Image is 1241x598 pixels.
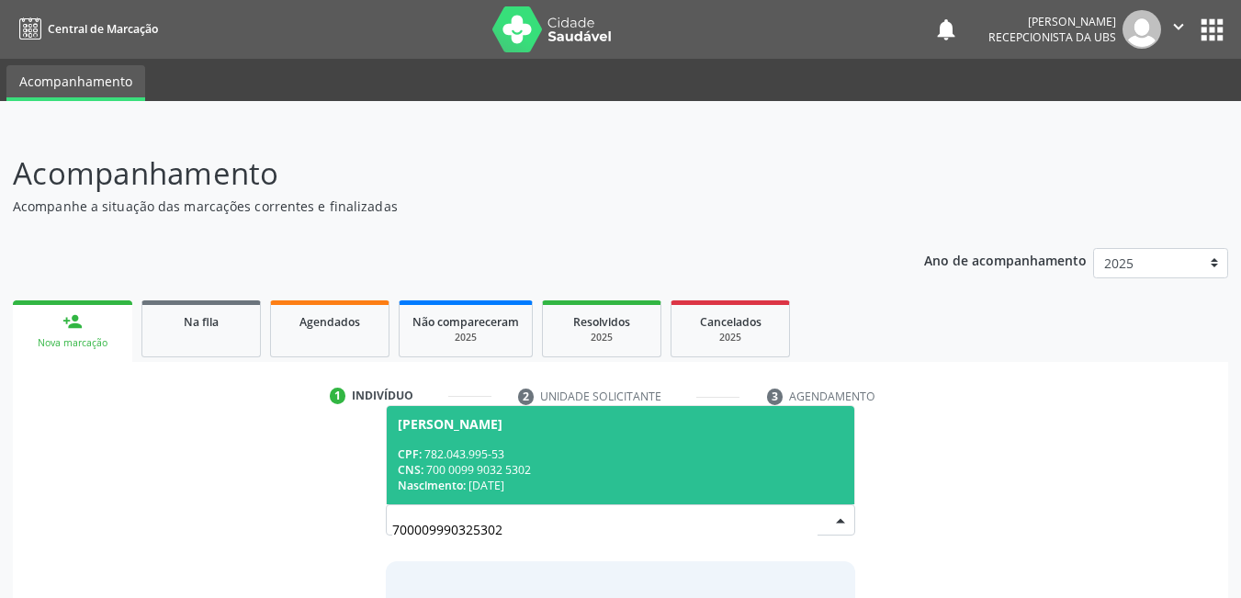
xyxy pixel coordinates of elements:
a: Acompanhamento [6,65,145,101]
span: Central de Marcação [48,21,158,37]
a: Central de Marcação [13,14,158,44]
span: CNS: [398,462,423,478]
span: Resolvidos [573,314,630,330]
button:  [1161,10,1196,49]
div: person_add [62,311,83,332]
div: 782.043.995-53 [398,446,844,462]
div: [DATE] [398,478,844,493]
p: Acompanhe a situação das marcações correntes e finalizadas [13,197,863,216]
span: Não compareceram [412,314,519,330]
div: [PERSON_NAME] [988,14,1116,29]
div: 2025 [556,331,648,344]
input: Busque por nome, CNS ou CPF [392,511,818,547]
span: CPF: [398,446,422,462]
button: apps [1196,14,1228,46]
img: img [1123,10,1161,49]
button: notifications [933,17,959,42]
span: Recepcionista da UBS [988,29,1116,45]
div: 1 [330,388,346,404]
span: Agendados [299,314,360,330]
p: Acompanhamento [13,151,863,197]
span: Nascimento: [398,478,466,493]
div: 2025 [684,331,776,344]
span: Na fila [184,314,219,330]
div: [PERSON_NAME] [398,417,502,432]
div: 700 0099 9032 5302 [398,462,844,478]
div: Indivíduo [352,388,413,404]
span: Cancelados [700,314,762,330]
i:  [1168,17,1189,37]
div: Nova marcação [26,336,119,350]
div: 2025 [412,331,519,344]
p: Ano de acompanhamento [924,248,1087,271]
